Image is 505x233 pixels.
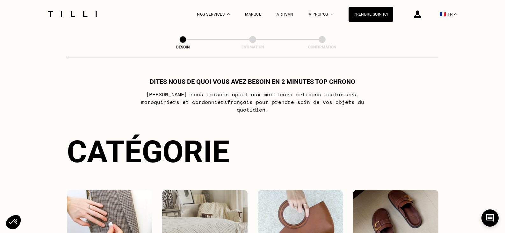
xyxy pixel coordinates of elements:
a: Prendre soin ici [349,7,393,22]
img: Logo du service de couturière Tilli [46,11,99,17]
p: [PERSON_NAME] nous faisons appel aux meilleurs artisans couturiers , maroquiniers et cordonniers ... [126,91,379,113]
h1: Dites nous de quoi vous avez besoin en 2 minutes top chrono [150,78,355,85]
img: icône connexion [414,11,421,18]
div: Confirmation [290,45,354,49]
div: Estimation [221,45,285,49]
img: Menu déroulant à propos [331,13,333,15]
span: 🇫🇷 [440,11,446,17]
div: Catégorie [67,134,438,170]
a: Artisan [277,12,293,17]
img: menu déroulant [454,13,457,15]
div: Besoin [151,45,215,49]
a: Marque [245,12,261,17]
img: Menu déroulant [227,13,230,15]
